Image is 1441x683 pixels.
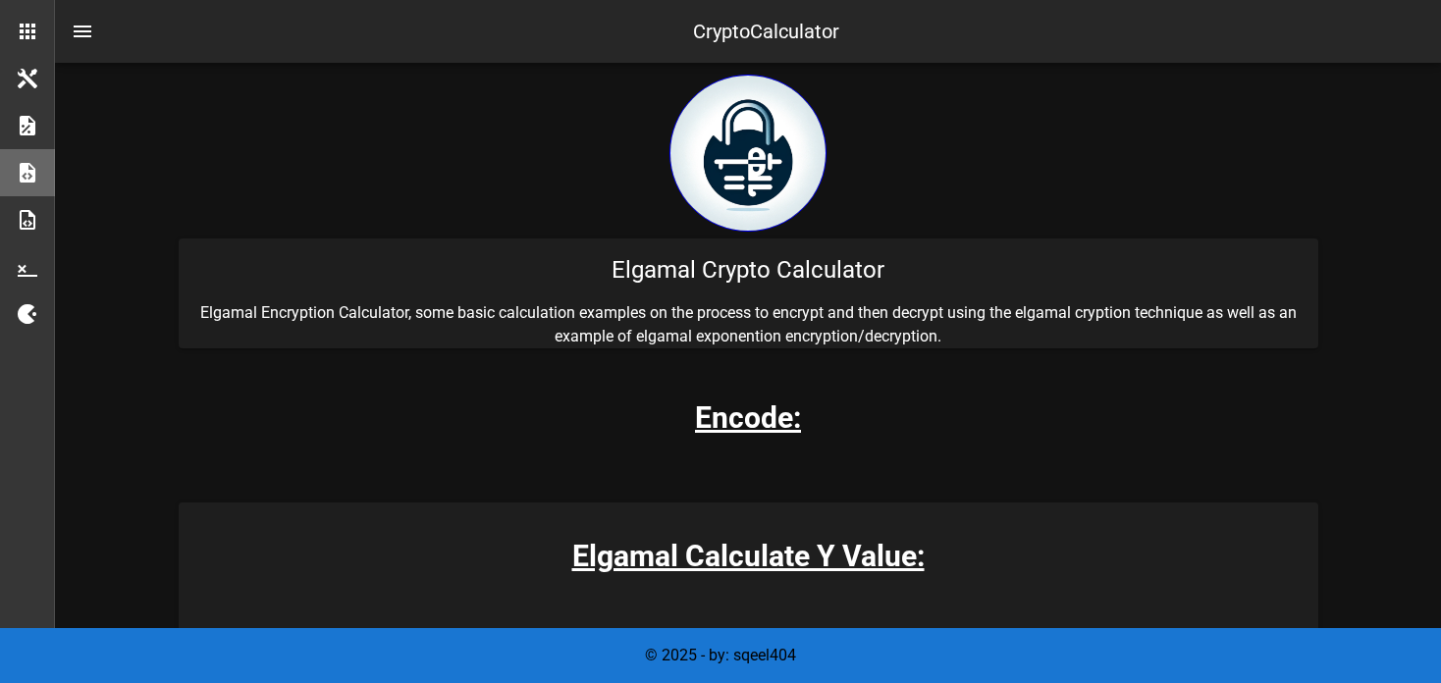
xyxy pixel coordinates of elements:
h3: Encode: [695,395,801,440]
a: home [669,217,827,236]
p: Elgamal Encryption Calculator, some basic calculation examples on the process to encrypt and then... [179,301,1318,348]
div: Elgamal Crypto Calculator [179,238,1318,301]
h3: Elgamal Calculate Y Value: [179,534,1318,578]
img: encryption logo [669,75,827,232]
span: © 2025 - by: sqeel404 [645,646,796,664]
button: nav-menu-toggle [59,8,106,55]
div: CryptoCalculator [693,17,839,46]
